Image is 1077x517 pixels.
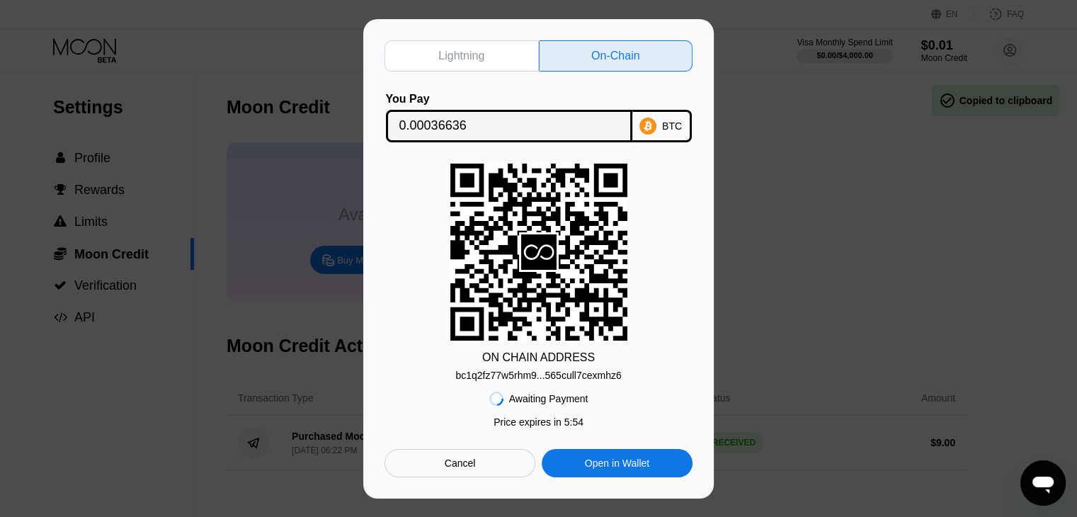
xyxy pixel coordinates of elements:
[384,40,539,72] div: Lightning
[662,120,682,132] div: BTC
[438,49,484,63] div: Lightning
[591,49,639,63] div: On-Chain
[455,364,621,381] div: bc1q2fz77w5rhm9...565cull7cexmhz6
[585,457,649,470] div: Open in Wallet
[539,40,693,72] div: On-Chain
[445,457,476,470] div: Cancel
[384,449,535,477] div: Cancel
[509,393,588,404] div: Awaiting Payment
[384,93,693,142] div: You PayBTC
[482,351,595,364] div: ON CHAIN ADDRESS
[455,370,621,381] div: bc1q2fz77w5rhm9...565cull7cexmhz6
[564,416,583,428] span: 5 : 54
[542,449,693,477] div: Open in Wallet
[386,93,632,106] div: You Pay
[1020,460,1066,506] iframe: Button to launch messaging window
[494,416,583,428] div: Price expires in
